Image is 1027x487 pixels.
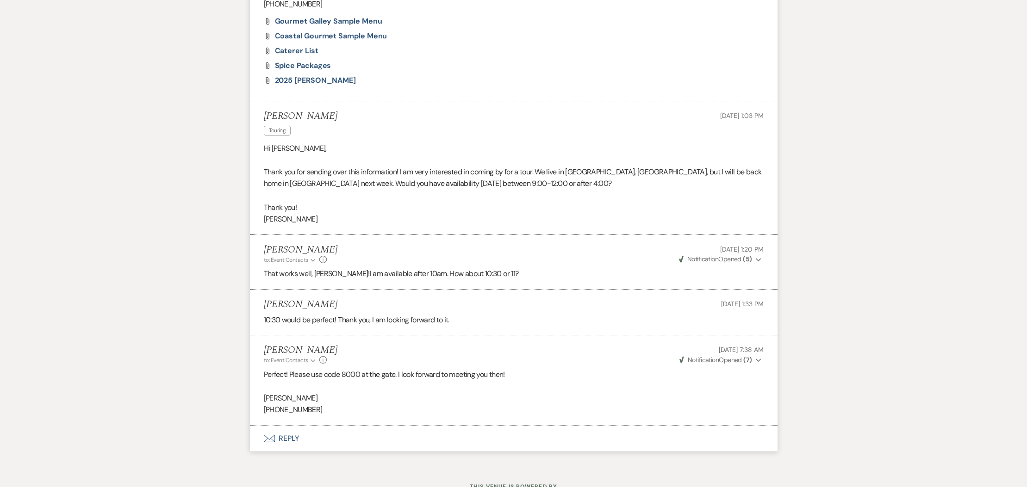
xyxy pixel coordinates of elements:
[264,126,291,136] span: Touring
[275,16,382,26] span: Gourmet Galley Sample Menu
[275,61,331,70] span: Spice Packages
[275,32,387,40] a: Coastal Gourmet Sample Menu
[688,356,719,364] span: Notification
[721,300,763,308] span: [DATE] 1:33 PM
[264,111,337,122] h5: [PERSON_NAME]
[264,256,317,264] button: to: Event Contacts
[250,425,778,451] button: Reply
[264,369,764,381] p: Perfect! Please use code 8000 at the gate. I look forward to meeting you then!
[720,111,763,120] span: [DATE] 1:03 PM
[264,268,764,280] p: That works well, [PERSON_NAME]!I am available after 10am. How about 10:30 or 11?
[275,46,318,55] span: Caterer List
[720,245,763,253] span: [DATE] 1:20 PM
[264,213,764,225] p: [PERSON_NAME]
[743,255,752,263] strong: ( 5 )
[264,356,317,364] button: to: Event Contacts
[678,355,764,365] button: NotificationOpened (7)
[743,356,752,364] strong: ( 7 )
[275,47,318,55] a: Caterer List
[264,392,764,404] p: [PERSON_NAME]
[264,256,308,264] span: to: Event Contacts
[275,77,356,84] a: 2025 [PERSON_NAME]
[275,31,387,41] span: Coastal Gourmet Sample Menu
[264,202,764,214] p: Thank you!
[275,18,382,25] a: Gourmet Galley Sample Menu
[264,345,337,356] h5: [PERSON_NAME]
[264,244,337,256] h5: [PERSON_NAME]
[264,404,764,416] p: [PHONE_NUMBER]
[687,255,718,263] span: Notification
[264,357,308,364] span: to: Event Contacts
[264,142,764,154] p: Hi [PERSON_NAME],
[679,356,752,364] span: Opened
[264,314,764,326] p: 10:30 would be perfect! Thank you, I am looking forward to it.
[264,299,337,310] h5: [PERSON_NAME]
[678,254,764,264] button: NotificationOpened (5)
[275,62,331,69] a: Spice Packages
[679,255,752,263] span: Opened
[264,166,764,190] p: Thank you for sending over this information! I am very interested in coming by for a tour. We liv...
[719,345,763,354] span: [DATE] 7:38 AM
[275,75,356,85] span: 2025 [PERSON_NAME]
